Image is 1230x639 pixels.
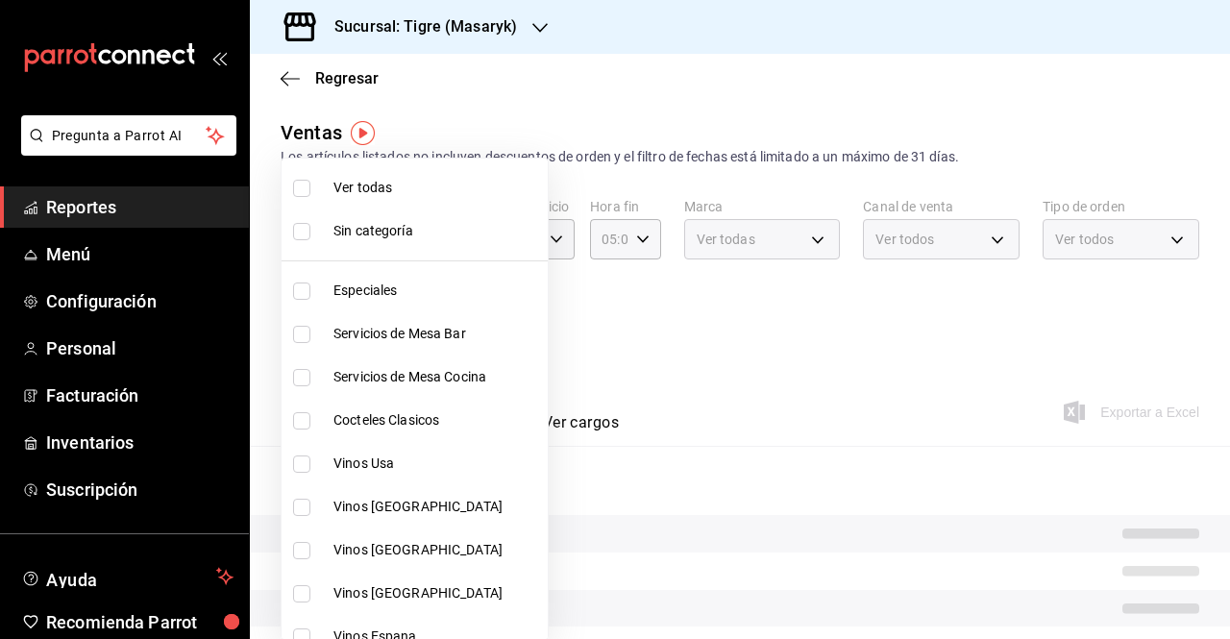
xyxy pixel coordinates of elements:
span: Vinos Usa [333,454,540,474]
span: Vinos [GEOGRAPHIC_DATA] [333,540,540,560]
span: Servicios de Mesa Bar [333,324,540,344]
img: Tooltip marker [351,121,375,145]
span: Vinos [GEOGRAPHIC_DATA] [333,583,540,603]
span: Vinos [GEOGRAPHIC_DATA] [333,497,540,517]
span: Servicios de Mesa Cocina [333,367,540,387]
span: Ver todas [333,178,540,198]
span: Sin categoría [333,221,540,241]
span: Cocteles Clasicos [333,410,540,430]
span: Especiales [333,281,540,301]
